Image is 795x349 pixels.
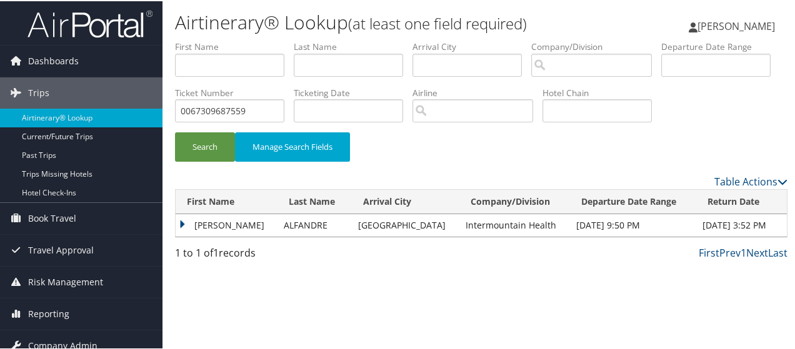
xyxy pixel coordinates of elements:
a: 1 [741,245,746,258]
a: Next [746,245,768,258]
span: Risk Management [28,265,103,297]
span: Book Travel [28,202,76,233]
label: First Name [175,39,294,52]
span: Trips [28,76,49,107]
label: Arrival City [412,39,531,52]
th: First Name: activate to sort column ascending [176,189,277,213]
a: First [699,245,719,258]
td: [DATE] 9:50 PM [570,213,696,235]
a: Table Actions [714,174,787,187]
span: Reporting [28,297,69,328]
th: Return Date: activate to sort column ascending [696,189,787,213]
button: Search [175,131,235,160]
a: Prev [719,245,741,258]
small: (at least one field required) [348,12,527,32]
th: Departure Date Range: activate to sort column ascending [570,189,696,213]
img: airportal-logo.png [27,8,152,37]
th: Company/Division [459,189,570,213]
span: Travel Approval [28,233,94,265]
td: [PERSON_NAME] [176,213,277,235]
a: Last [768,245,787,258]
span: Dashboards [28,44,79,76]
a: [PERSON_NAME] [689,6,787,44]
label: Airline [412,86,542,98]
span: [PERSON_NAME] [697,18,775,32]
th: Last Name: activate to sort column ascending [277,189,351,213]
button: Manage Search Fields [235,131,350,160]
label: Ticketing Date [294,86,412,98]
span: 1 [213,245,219,258]
label: Company/Division [531,39,661,52]
h1: Airtinerary® Lookup [175,8,583,34]
td: [DATE] 3:52 PM [696,213,787,235]
th: Arrival City: activate to sort column ascending [352,189,459,213]
label: Last Name [294,39,412,52]
label: Departure Date Range [661,39,780,52]
label: Hotel Chain [542,86,661,98]
label: Ticket Number [175,86,294,98]
td: [GEOGRAPHIC_DATA] [352,213,459,235]
td: Intermountain Health [459,213,570,235]
div: 1 to 1 of records [175,244,314,265]
td: ALFANDRE [277,213,351,235]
